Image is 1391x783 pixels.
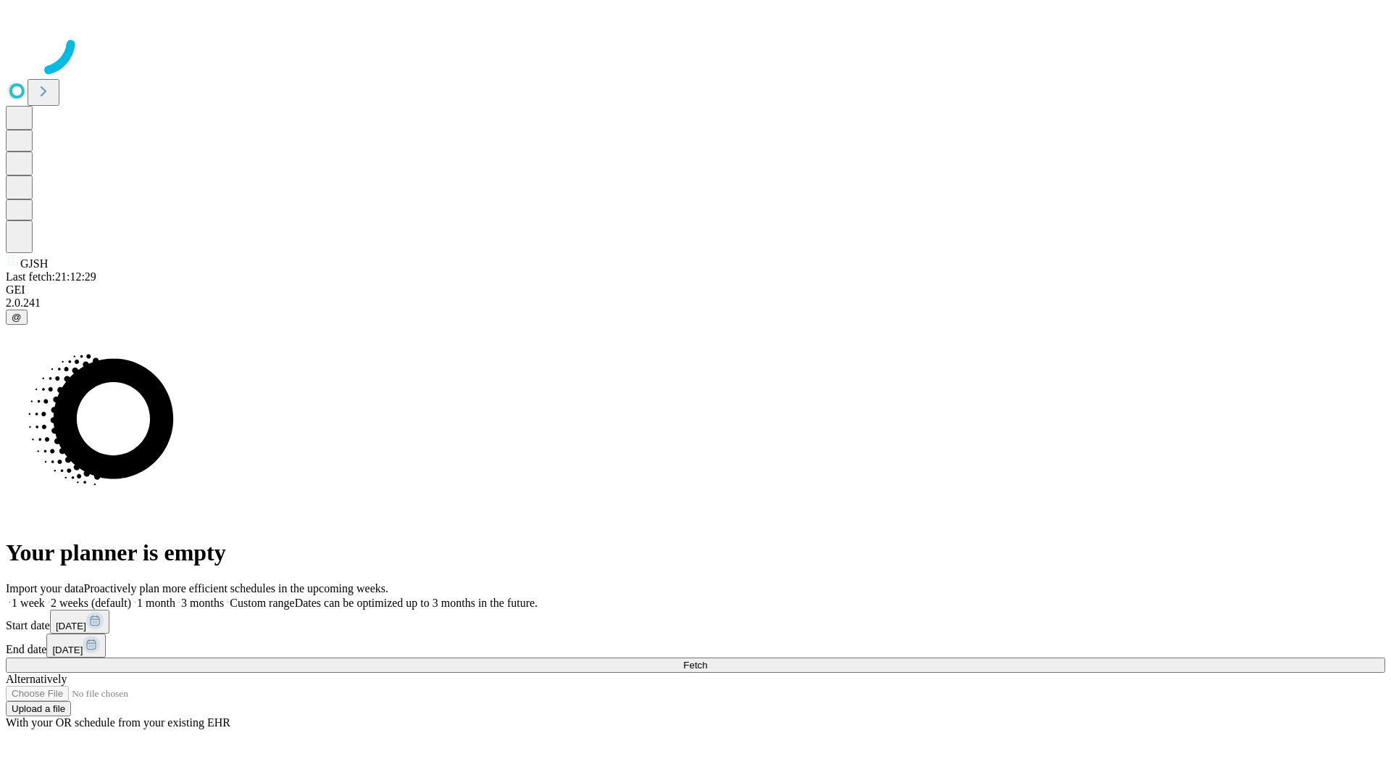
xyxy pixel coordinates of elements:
[6,701,71,716] button: Upload a file
[6,283,1385,297] div: GEI
[56,621,86,631] span: [DATE]
[6,539,1385,566] h1: Your planner is empty
[181,597,224,609] span: 3 months
[295,597,538,609] span: Dates can be optimized up to 3 months in the future.
[6,270,96,283] span: Last fetch: 21:12:29
[6,634,1385,658] div: End date
[52,645,83,655] span: [DATE]
[6,716,230,729] span: With your OR schedule from your existing EHR
[20,257,48,270] span: GJSH
[6,610,1385,634] div: Start date
[137,597,175,609] span: 1 month
[683,660,707,671] span: Fetch
[84,582,388,594] span: Proactively plan more efficient schedules in the upcoming weeks.
[12,597,45,609] span: 1 week
[6,310,28,325] button: @
[230,597,294,609] span: Custom range
[6,673,67,685] span: Alternatively
[46,634,106,658] button: [DATE]
[6,297,1385,310] div: 2.0.241
[51,597,131,609] span: 2 weeks (default)
[50,610,109,634] button: [DATE]
[6,658,1385,673] button: Fetch
[12,312,22,323] span: @
[6,582,84,594] span: Import your data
